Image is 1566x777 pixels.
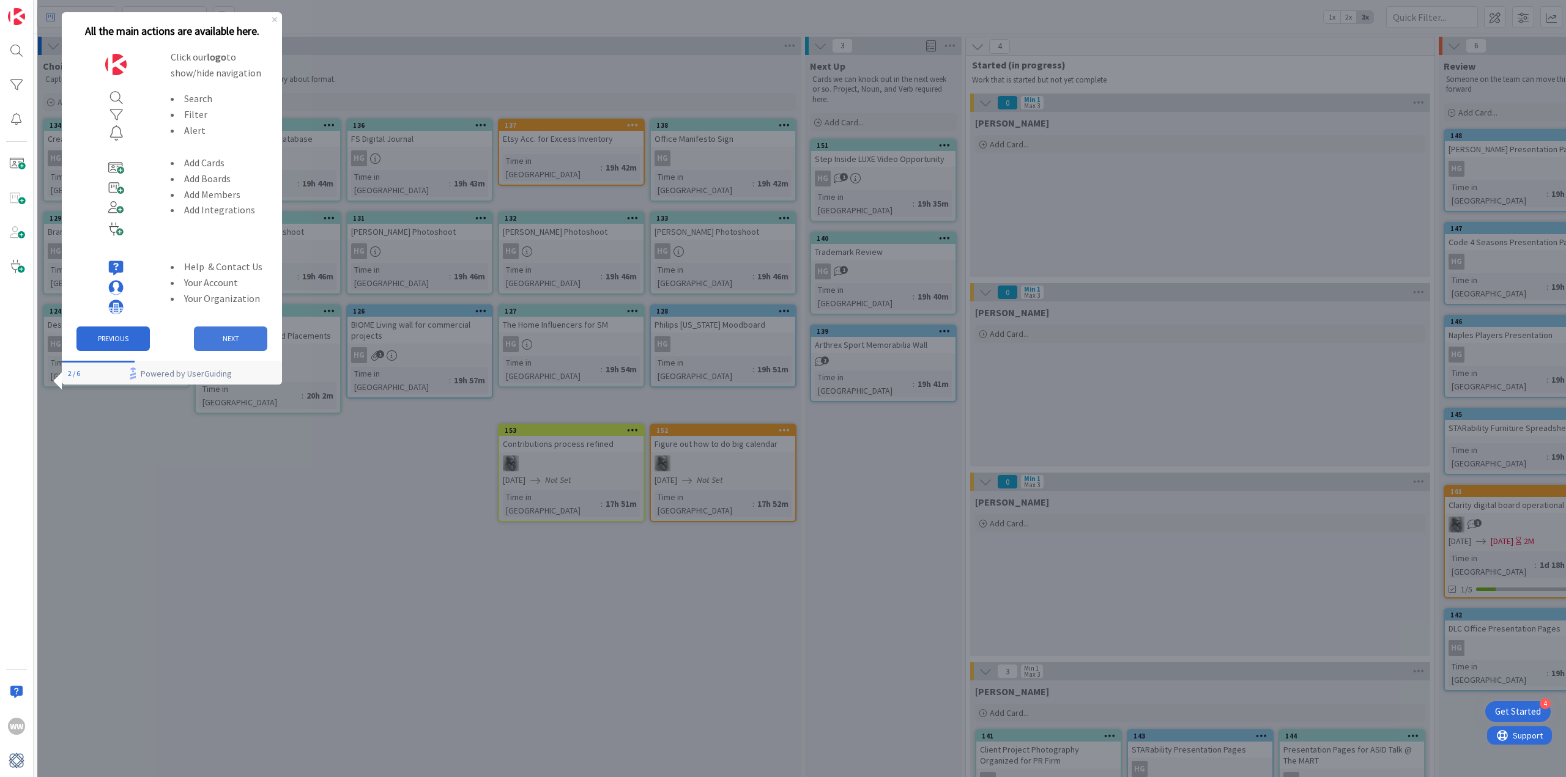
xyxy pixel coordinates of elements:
[157,51,177,63] strong: logo
[51,151,81,247] img: Quick Actions
[121,50,230,81] p: Click our to show/hide navigation
[223,17,228,22] div: Close Preview
[1540,698,1551,709] div: 4
[18,369,31,378] div: Step 2 of 6
[144,326,218,351] button: Next
[58,87,76,144] img: Common Actions
[35,363,226,385] a: Powered by UserGuiding
[121,259,230,275] li: Help & Contact Us
[121,91,230,107] li: Search
[54,53,79,76] img: Kanban Zone Logo
[12,363,232,385] div: Footer
[121,291,230,307] li: Your Organization
[58,258,76,317] img: Global Actions
[121,123,230,139] li: Alert
[121,187,230,203] li: Add Members
[121,275,230,291] li: Your Account
[1495,705,1541,718] div: Get Started
[27,326,100,351] button: Previous
[121,107,230,123] li: Filter
[121,202,230,218] li: Add Integrations
[121,155,230,171] li: Add Cards
[121,171,230,187] li: Add Boards
[35,24,210,38] strong: All the main actions are available here.
[26,2,56,17] span: Support
[1485,701,1551,722] div: Open Get Started checklist, remaining modules: 4
[91,366,182,381] span: Powered by UserGuiding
